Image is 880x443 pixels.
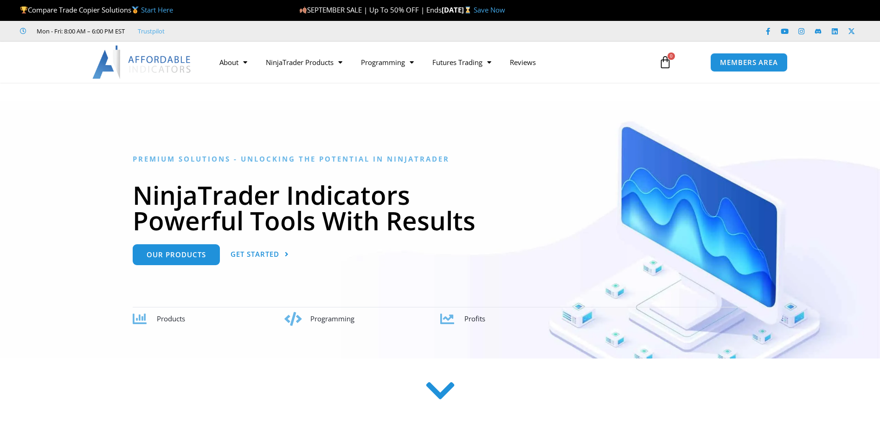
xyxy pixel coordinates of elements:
a: Programming [352,52,423,73]
span: 0 [668,52,675,60]
span: Products [157,314,185,323]
a: Reviews [501,52,545,73]
img: LogoAI | Affordable Indicators – NinjaTrader [92,46,192,79]
h6: Premium Solutions - Unlocking the Potential in NinjaTrader [133,155,747,163]
a: NinjaTrader Products [257,52,352,73]
span: Mon - Fri: 8:00 AM – 6:00 PM EST [34,26,125,37]
span: SEPTEMBER SALE | Up To 50% OFF | Ends [299,5,442,14]
strong: [DATE] [442,5,474,14]
a: Our Products [133,244,220,265]
nav: Menu [210,52,648,73]
a: About [210,52,257,73]
img: 🥇 [132,7,139,13]
span: Programming [310,314,354,323]
a: Trustpilot [138,26,165,37]
img: ⌛ [464,7,471,13]
span: Profits [464,314,485,323]
span: MEMBERS AREA [720,59,778,66]
a: Start Here [141,5,173,14]
a: 0 [645,49,686,76]
a: Save Now [474,5,505,14]
h1: NinjaTrader Indicators Powerful Tools With Results [133,182,747,233]
a: Futures Trading [423,52,501,73]
img: 🏆 [20,7,27,13]
a: MEMBERS AREA [710,53,788,72]
span: Compare Trade Copier Solutions [20,5,173,14]
img: 🍂 [300,7,307,13]
a: Get Started [231,244,289,265]
span: Get Started [231,251,279,258]
span: Our Products [147,251,206,258]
